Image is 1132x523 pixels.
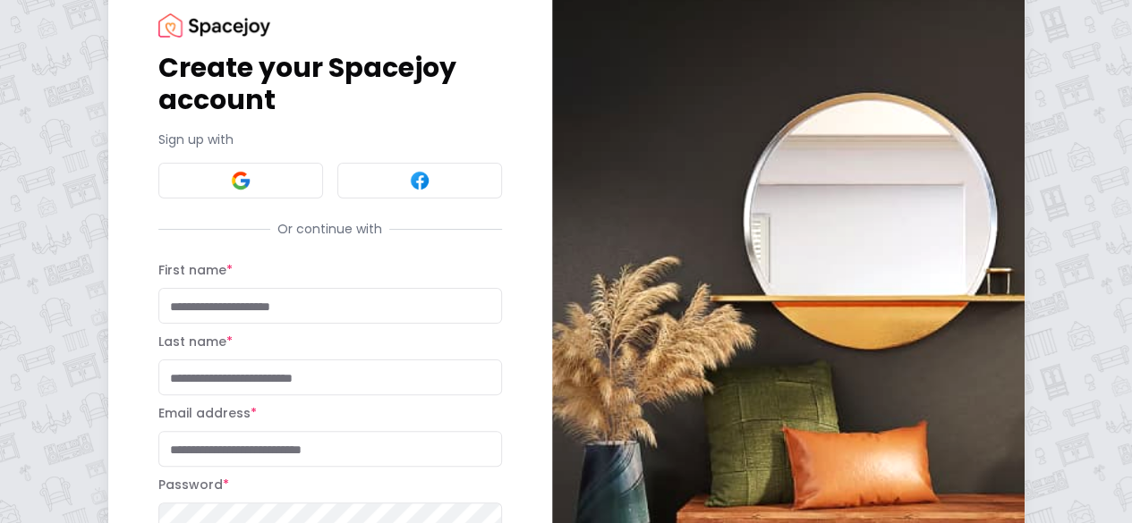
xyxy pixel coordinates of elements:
label: First name [158,261,233,279]
label: Email address [158,404,257,422]
img: Spacejoy Logo [158,13,270,38]
label: Password [158,476,229,493]
label: Last name [158,333,233,350]
img: Facebook signin [409,170,430,191]
p: Sign up with [158,131,502,148]
span: Or continue with [270,220,389,238]
img: Google signin [230,170,251,191]
h1: Create your Spacejoy account [158,52,502,116]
